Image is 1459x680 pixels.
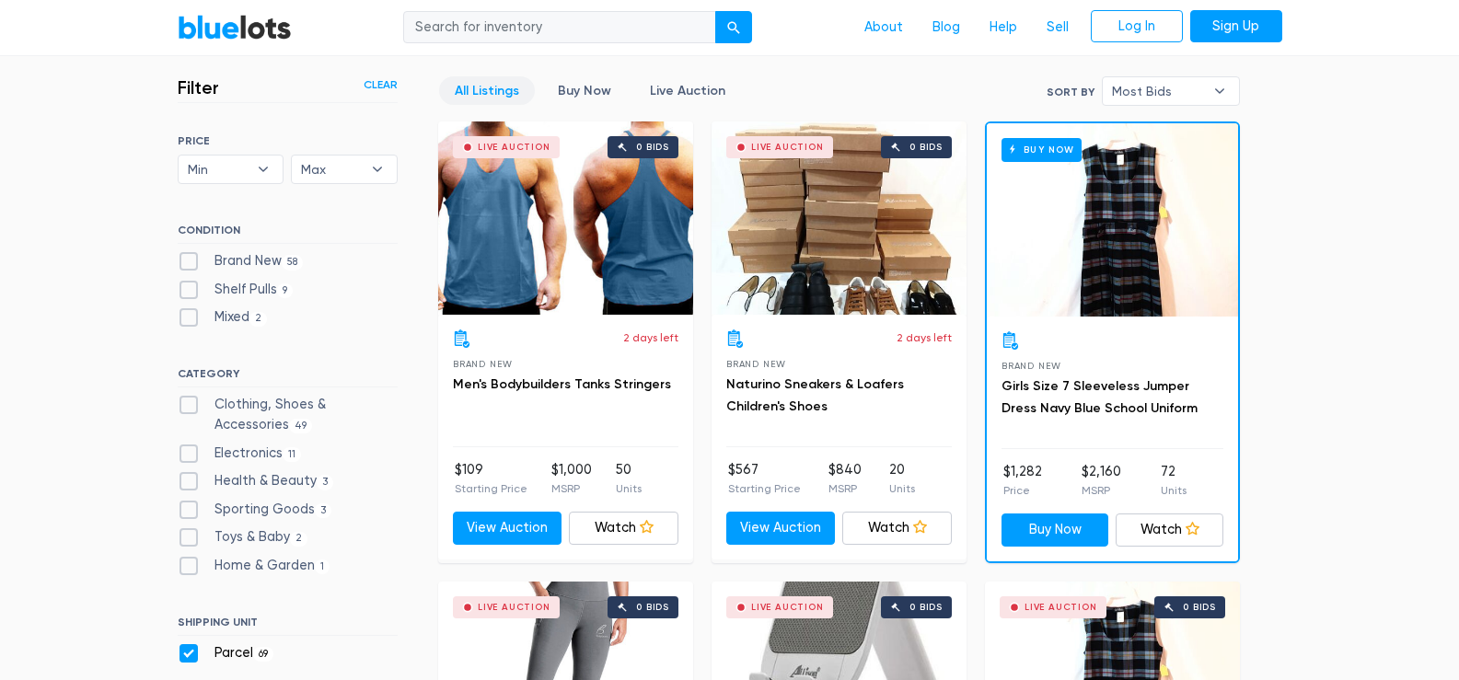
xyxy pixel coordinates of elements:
[542,76,627,105] a: Buy Now
[290,532,308,547] span: 2
[1002,378,1198,416] a: Girls Size 7 Sleeveless Jumper Dress Navy Blue School Uniform
[828,460,862,497] li: $840
[623,329,678,346] p: 2 days left
[1112,77,1204,105] span: Most Bids
[283,447,302,462] span: 11
[918,10,975,45] a: Blog
[439,76,535,105] a: All Listings
[726,359,786,369] span: Brand New
[975,10,1032,45] a: Help
[1190,10,1282,43] a: Sign Up
[438,121,693,315] a: Live Auction 0 bids
[1003,482,1042,499] p: Price
[1082,462,1121,499] li: $2,160
[634,76,741,105] a: Live Auction
[178,500,332,520] label: Sporting Goods
[1002,513,1109,547] a: Buy Now
[1200,77,1239,105] b: ▾
[636,603,669,612] div: 0 bids
[289,419,313,433] span: 49
[889,480,915,497] p: Units
[1047,84,1094,100] label: Sort By
[909,143,943,152] div: 0 bids
[178,134,398,147] h6: PRICE
[897,329,952,346] p: 2 days left
[178,643,274,663] label: Parcel
[726,512,836,545] a: View Auction
[178,616,398,636] h6: SHIPPING UNIT
[751,603,824,612] div: Live Auction
[178,395,398,434] label: Clothing, Shoes & Accessories
[1116,513,1223,547] a: Watch
[178,224,398,244] h6: CONDITION
[453,376,671,392] a: Men's Bodybuilders Tanks Stringers
[987,123,1238,317] a: Buy Now
[828,480,862,497] p: MSRP
[178,14,292,40] a: BlueLots
[1082,482,1121,499] p: MSRP
[315,503,332,518] span: 3
[178,367,398,387] h6: CATEGORY
[178,76,219,98] h3: Filter
[188,156,249,183] span: Min
[358,156,397,183] b: ▾
[616,460,642,497] li: 50
[1002,361,1061,371] span: Brand New
[616,480,642,497] p: Units
[178,556,330,576] label: Home & Garden
[569,512,678,545] a: Watch
[364,76,398,93] a: Clear
[712,121,967,315] a: Live Auction 0 bids
[453,512,562,545] a: View Auction
[301,156,362,183] span: Max
[282,255,304,270] span: 58
[889,460,915,497] li: 20
[751,143,824,152] div: Live Auction
[178,527,308,547] label: Toys & Baby
[1091,10,1183,43] a: Log In
[249,312,268,327] span: 2
[1161,462,1187,499] li: 72
[317,475,334,490] span: 3
[636,143,669,152] div: 0 bids
[842,512,952,545] a: Watch
[178,471,334,491] label: Health & Beauty
[253,647,274,662] span: 69
[1032,10,1083,45] a: Sell
[178,444,302,464] label: Electronics
[909,603,943,612] div: 0 bids
[1003,462,1042,499] li: $1,282
[728,480,801,497] p: Starting Price
[455,460,527,497] li: $109
[551,460,592,497] li: $1,000
[1161,482,1187,499] p: Units
[315,559,330,574] span: 1
[178,251,304,271] label: Brand New
[178,307,268,328] label: Mixed
[455,480,527,497] p: Starting Price
[850,10,918,45] a: About
[277,283,294,298] span: 9
[478,603,550,612] div: Live Auction
[244,156,283,183] b: ▾
[403,11,716,44] input: Search for inventory
[478,143,550,152] div: Live Auction
[726,376,904,414] a: Naturino Sneakers & Loafers Children's Shoes
[551,480,592,497] p: MSRP
[178,280,294,300] label: Shelf Pulls
[1025,603,1097,612] div: Live Auction
[1183,603,1216,612] div: 0 bids
[453,359,513,369] span: Brand New
[728,460,801,497] li: $567
[1002,138,1082,161] h6: Buy Now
